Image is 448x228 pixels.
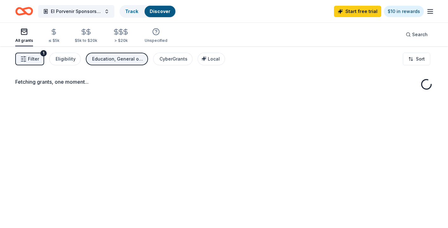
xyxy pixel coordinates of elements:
button: Search [401,28,433,41]
span: Filter [28,55,39,63]
button: All grants [15,25,33,46]
button: El Porvenir Sponsorship [38,5,114,18]
div: > $20k [112,38,129,43]
button: Local [198,53,225,65]
button: Unspecified [145,25,167,46]
a: Track [125,9,138,14]
div: Education, General operations, Scholarship [92,55,143,63]
div: All grants [15,38,33,43]
a: $10 in rewards [384,6,424,17]
button: TrackDiscover [119,5,176,18]
div: Fetching grants, one moment... [15,78,433,86]
span: Search [412,31,428,38]
button: Filter1 [15,53,44,65]
a: Discover [150,9,170,14]
button: > $20k [112,26,129,46]
div: ≤ $5k [48,38,59,43]
div: Eligibility [56,55,76,63]
div: Unspecified [145,38,167,43]
button: $5k to $20k [75,26,97,46]
span: Local [208,56,220,62]
div: 1 [40,50,47,56]
a: Start free trial [334,6,381,17]
button: ≤ $5k [48,26,59,46]
button: CyberGrants [153,53,193,65]
div: $5k to $20k [75,38,97,43]
button: Education, General operations, Scholarship [86,53,148,65]
span: Sort [416,55,425,63]
div: CyberGrants [160,55,187,63]
a: Home [15,4,33,19]
button: Eligibility [49,53,81,65]
button: Sort [403,53,430,65]
span: El Porvenir Sponsorship [51,8,102,15]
